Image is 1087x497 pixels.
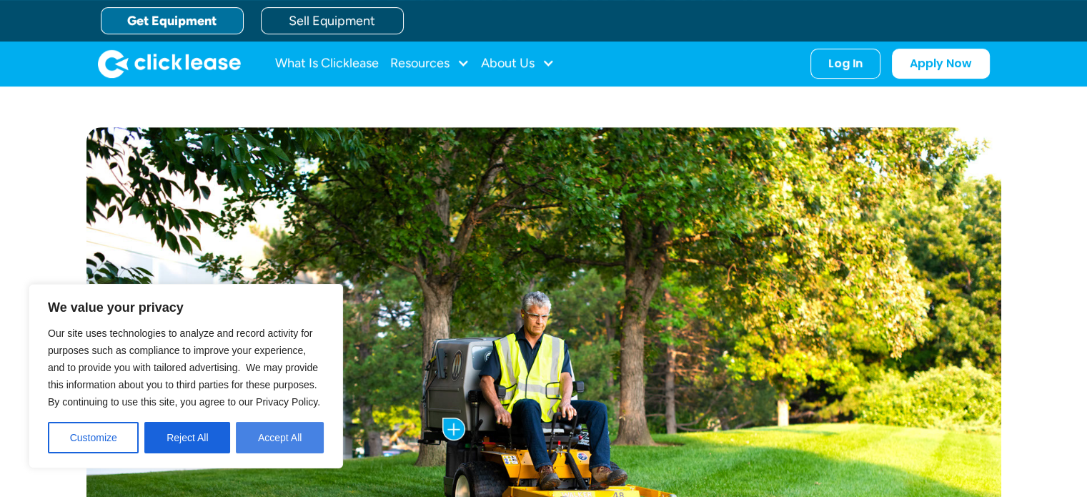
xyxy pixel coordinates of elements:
[101,7,244,34] a: Get Equipment
[892,49,990,79] a: Apply Now
[442,418,465,441] img: Plus icon with blue background
[481,49,555,78] div: About Us
[48,328,320,408] span: Our site uses technologies to analyze and record activity for purposes such as compliance to impr...
[29,284,343,468] div: We value your privacy
[275,49,379,78] a: What Is Clicklease
[390,49,470,78] div: Resources
[98,49,241,78] img: Clicklease logo
[98,49,241,78] a: home
[261,7,404,34] a: Sell Equipment
[48,422,139,453] button: Customize
[828,56,863,71] div: Log In
[236,422,324,453] button: Accept All
[144,422,230,453] button: Reject All
[48,299,324,316] p: We value your privacy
